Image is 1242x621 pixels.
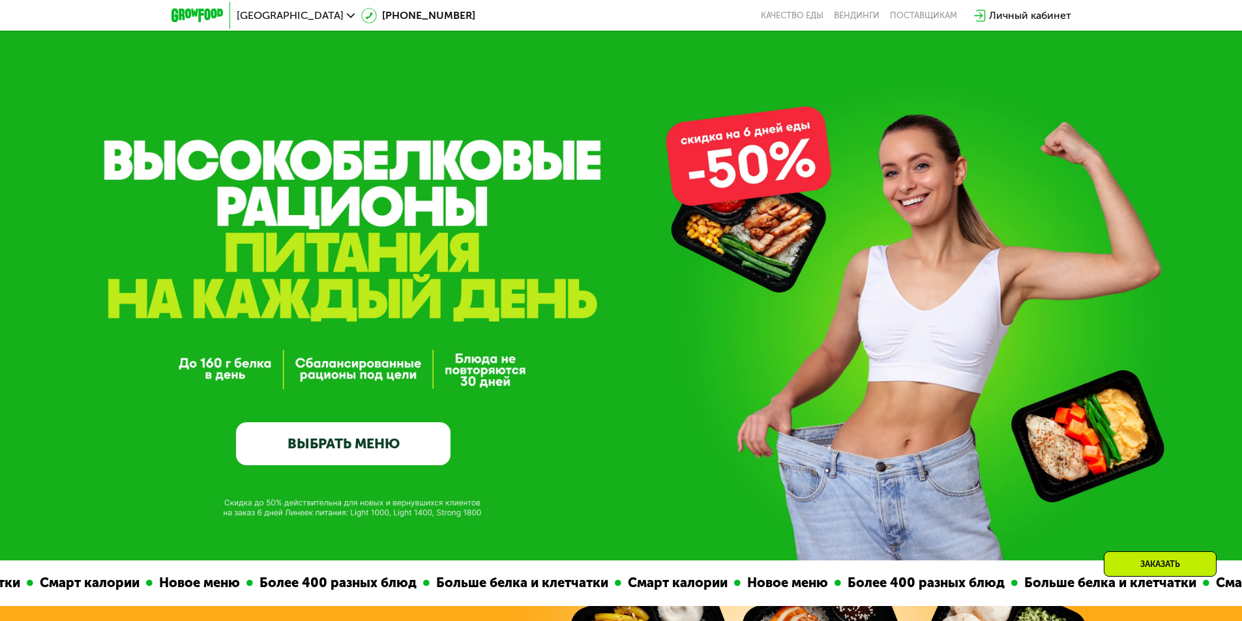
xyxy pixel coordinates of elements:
div: Более 400 разных блюд [837,573,1007,593]
div: Заказать [1104,551,1217,577]
div: поставщикам [890,10,957,21]
div: Новое меню [737,573,831,593]
div: Новое меню [149,573,243,593]
div: Более 400 разных блюд [249,573,419,593]
div: Больше белка и клетчатки [1014,573,1199,593]
div: Смарт калории [617,573,730,593]
a: Вендинги [834,10,880,21]
span: [GEOGRAPHIC_DATA] [237,10,344,21]
div: Больше белка и клетчатки [426,573,611,593]
a: Качество еды [761,10,823,21]
div: Личный кабинет [989,8,1071,23]
a: ВЫБРАТЬ МЕНЮ [236,422,451,465]
a: [PHONE_NUMBER] [361,8,475,23]
div: Смарт калории [29,573,142,593]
